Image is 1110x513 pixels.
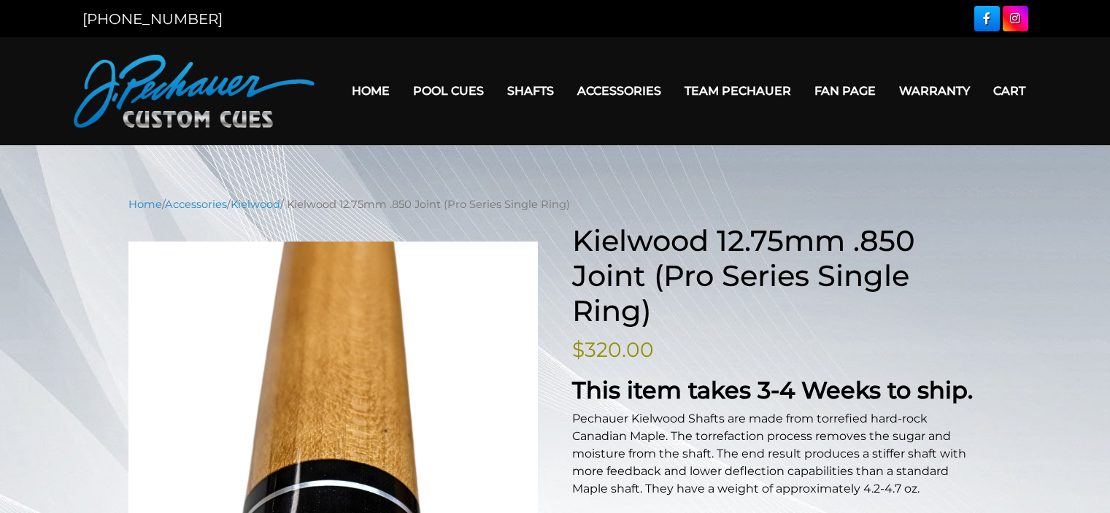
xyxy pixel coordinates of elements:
[231,198,280,211] a: Kielwood
[340,72,401,109] a: Home
[82,10,223,28] a: [PHONE_NUMBER]
[572,376,973,404] strong: This item takes 3-4 Weeks to ship.
[401,72,496,109] a: Pool Cues
[572,337,585,362] span: $
[803,72,887,109] a: Fan Page
[673,72,803,109] a: Team Pechauer
[572,223,982,328] h1: Kielwood 12.75mm .850 Joint (Pro Series Single Ring)
[128,198,162,211] a: Home
[982,72,1037,109] a: Cart
[566,72,673,109] a: Accessories
[496,72,566,109] a: Shafts
[128,196,982,212] nav: Breadcrumb
[572,410,982,498] p: Pechauer Kielwood Shafts are made from torrefied hard-rock Canadian Maple. The torrefaction proce...
[887,72,982,109] a: Warranty
[572,337,654,362] bdi: 320.00
[165,198,227,211] a: Accessories
[74,55,315,128] img: Pechauer Custom Cues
